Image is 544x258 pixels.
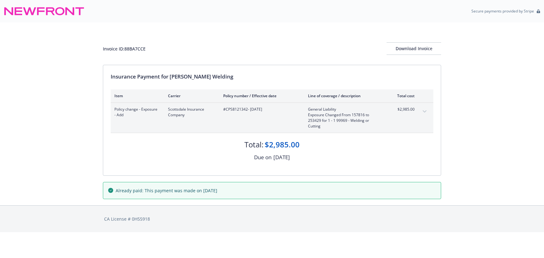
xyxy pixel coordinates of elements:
[114,93,158,98] div: Item
[223,93,298,98] div: Policy number / Effective date
[308,107,381,129] span: General LiabilityExposure Changed From 157816 to 253429 for 1 - 1 99969 - Welding or Cutting
[111,103,433,133] div: Policy change - Exposure - AddScottsdale Insurance Company#CPS8121342- [DATE]General LiabilityExp...
[391,107,415,112] span: $2,985.00
[168,107,213,118] span: Scottsdale Insurance Company
[471,8,534,14] p: Secure payments provided by Stripe
[387,42,441,55] button: Download Invoice
[265,139,300,150] div: $2,985.00
[114,107,158,118] span: Policy change - Exposure - Add
[254,153,272,161] div: Due on
[308,107,381,112] span: General Liability
[104,216,440,222] div: CA License # 0H55918
[273,153,290,161] div: [DATE]
[244,139,263,150] div: Total:
[387,43,441,55] div: Download Invoice
[168,93,213,98] div: Carrier
[103,45,146,52] div: Invoice ID: 88BA7CCE
[308,112,381,129] span: Exposure Changed From 157816 to 253429 for 1 - 1 99969 - Welding or Cutting
[308,93,381,98] div: Line of coverage / description
[420,107,430,117] button: expand content
[391,93,415,98] div: Total cost
[116,187,217,194] span: Already paid: This payment was made on [DATE]
[111,73,433,81] div: Insurance Payment for [PERSON_NAME] Welding
[223,107,298,112] span: #CPS8121342 - [DATE]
